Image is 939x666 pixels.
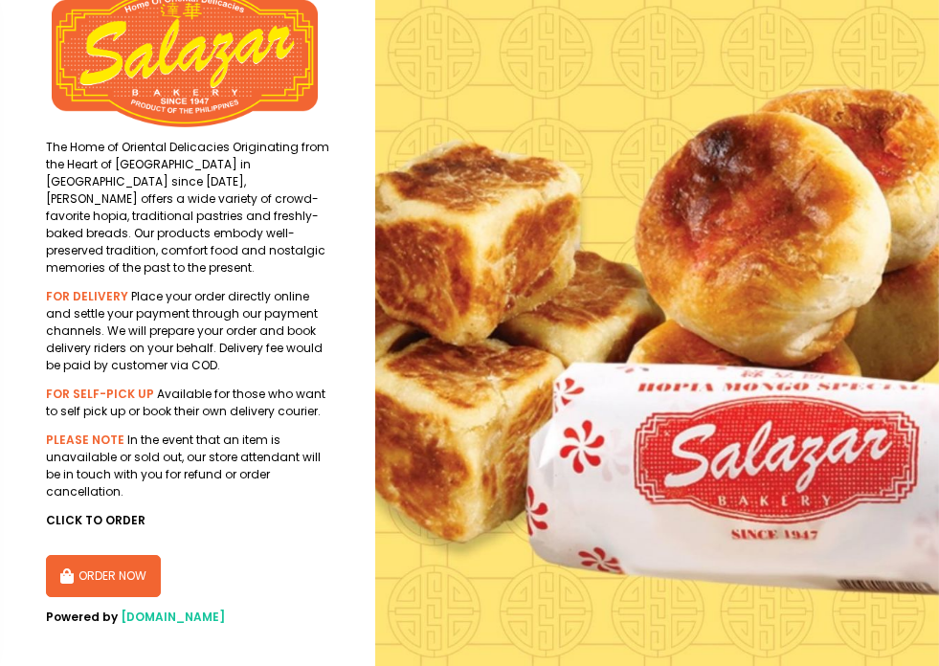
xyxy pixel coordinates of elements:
div: In the event that an item is unavailable or sold out, our store attendant will be in touch with y... [46,432,329,500]
b: PLEASE NOTE [46,432,124,448]
div: CLICK TO ORDER [46,512,329,529]
div: The Home of Oriental Delicacies Originating from the Heart of [GEOGRAPHIC_DATA] in [GEOGRAPHIC_DA... [46,139,329,277]
button: ORDER NOW [46,555,161,597]
div: Powered by [46,609,329,626]
b: FOR SELF-PICK UP [46,386,154,402]
div: Place your order directly online and settle your payment through our payment channels. We will pr... [46,288,329,374]
a: [DOMAIN_NAME] [121,609,225,625]
b: FOR DELIVERY [46,288,128,304]
div: Available for those who want to self pick up or book their own delivery courier. [46,386,329,420]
